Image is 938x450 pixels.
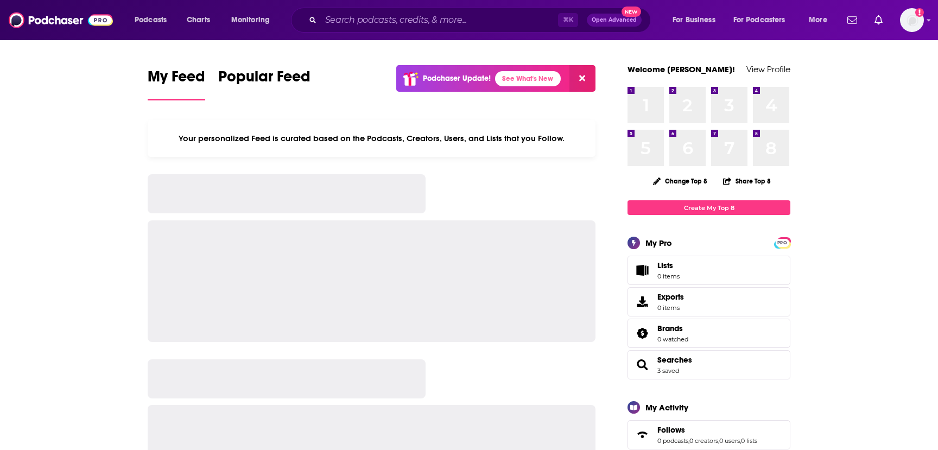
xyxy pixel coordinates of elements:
[776,239,789,247] span: PRO
[218,67,310,92] span: Popular Feed
[843,11,861,29] a: Show notifications dropdown
[631,427,653,442] a: Follows
[870,11,887,29] a: Show notifications dropdown
[631,357,653,372] a: Searches
[148,67,205,92] span: My Feed
[558,13,578,27] span: ⌘ K
[657,292,684,302] span: Exports
[127,11,181,29] button: open menu
[628,256,790,285] a: Lists
[657,261,673,270] span: Lists
[900,8,924,32] img: User Profile
[628,287,790,316] a: Exports
[631,294,653,309] span: Exports
[224,11,284,29] button: open menu
[657,367,679,375] a: 3 saved
[741,437,757,445] a: 0 lists
[231,12,270,28] span: Monitoring
[689,437,718,445] a: 0 creators
[622,7,641,17] span: New
[740,437,741,445] span: ,
[187,12,210,28] span: Charts
[587,14,642,27] button: Open AdvancedNew
[657,272,680,280] span: 0 items
[722,170,771,192] button: Share Top 8
[628,64,735,74] a: Welcome [PERSON_NAME]!
[900,8,924,32] button: Show profile menu
[631,263,653,278] span: Lists
[776,238,789,246] a: PRO
[801,11,841,29] button: open menu
[628,420,790,449] span: Follows
[645,402,688,413] div: My Activity
[719,437,740,445] a: 0 users
[657,324,683,333] span: Brands
[218,67,310,100] a: Popular Feed
[423,74,491,83] p: Podchaser Update!
[628,319,790,348] span: Brands
[148,120,595,157] div: Your personalized Feed is curated based on the Podcasts, Creators, Users, and Lists that you Follow.
[645,238,672,248] div: My Pro
[657,437,688,445] a: 0 podcasts
[301,8,661,33] div: Search podcasts, credits, & more...
[657,425,757,435] a: Follows
[628,350,790,379] span: Searches
[628,200,790,215] a: Create My Top 8
[657,261,680,270] span: Lists
[135,12,167,28] span: Podcasts
[665,11,729,29] button: open menu
[657,324,688,333] a: Brands
[495,71,561,86] a: See What's New
[657,304,684,312] span: 0 items
[688,437,689,445] span: ,
[809,12,827,28] span: More
[647,174,714,188] button: Change Top 8
[631,326,653,341] a: Brands
[148,67,205,100] a: My Feed
[673,12,715,28] span: For Business
[592,17,637,23] span: Open Advanced
[657,425,685,435] span: Follows
[915,8,924,17] svg: Add a profile image
[733,12,785,28] span: For Podcasters
[9,10,113,30] img: Podchaser - Follow, Share and Rate Podcasts
[321,11,558,29] input: Search podcasts, credits, & more...
[657,355,692,365] a: Searches
[900,8,924,32] span: Logged in as jenc9678
[746,64,790,74] a: View Profile
[726,11,801,29] button: open menu
[657,335,688,343] a: 0 watched
[718,437,719,445] span: ,
[180,11,217,29] a: Charts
